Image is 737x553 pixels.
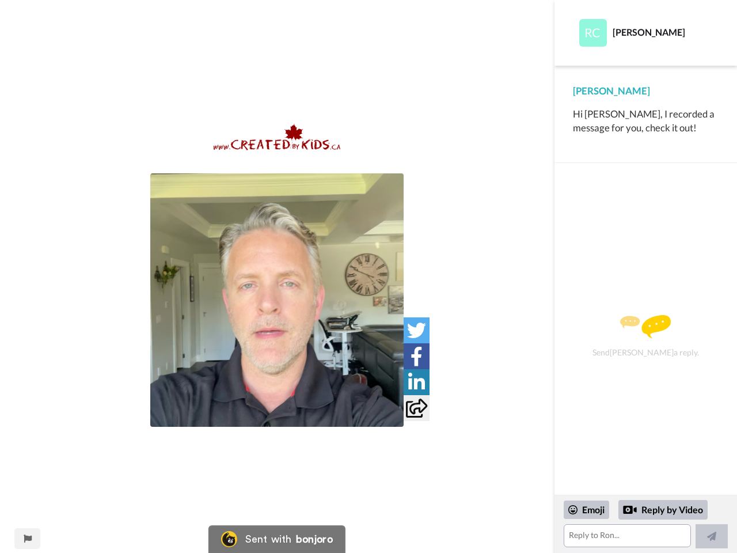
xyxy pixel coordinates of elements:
div: [PERSON_NAME] [573,84,719,98]
div: Send [PERSON_NAME] a reply. [570,183,721,489]
img: Bonjoro Logo [221,531,237,547]
img: c97ee682-0088-491f-865b-ed4f10ffb1e8 [214,123,340,151]
img: 21bb8be6-9997-4152-8f5c-9933eb9b6359-thumb.jpg [150,173,404,427]
div: Sent with [245,534,291,544]
div: bonjoro [296,534,333,544]
img: message.svg [620,315,671,338]
img: Profile Image [579,19,607,47]
div: Hi [PERSON_NAME], I recorded a message for you, check it out! [573,107,719,135]
div: Reply by Video [618,500,708,520]
div: Emoji [564,501,609,519]
div: [PERSON_NAME] [613,26,718,37]
div: Reply by Video [623,503,637,517]
a: Bonjoro LogoSent withbonjoro [208,525,345,553]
